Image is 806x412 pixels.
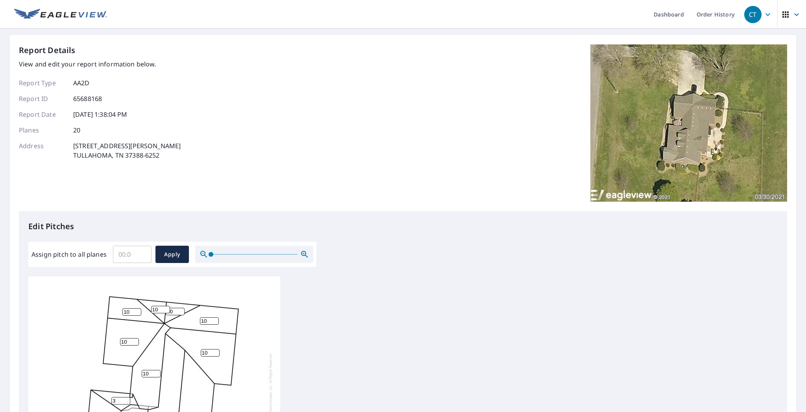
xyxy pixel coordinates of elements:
p: Planes [19,125,66,135]
p: Edit Pitches [28,221,778,232]
img: EV Logo [14,9,107,20]
label: Assign pitch to all planes [31,250,107,259]
p: View and edit your report information below. [19,59,181,69]
p: 65688168 [73,94,102,103]
button: Apply [155,246,189,263]
p: [STREET_ADDRESS][PERSON_NAME] TULLAHOMA, TN 37388-6252 [73,141,181,160]
p: Address [19,141,66,160]
p: AA2D [73,78,90,88]
span: Apply [162,250,183,259]
img: Top image [590,44,787,202]
p: Report ID [19,94,66,103]
p: Report Type [19,78,66,88]
input: 00.0 [113,243,152,265]
p: Report Date [19,110,66,119]
p: [DATE] 1:38:04 PM [73,110,128,119]
p: Report Details [19,44,76,56]
div: CT [744,6,762,23]
p: 20 [73,125,80,135]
